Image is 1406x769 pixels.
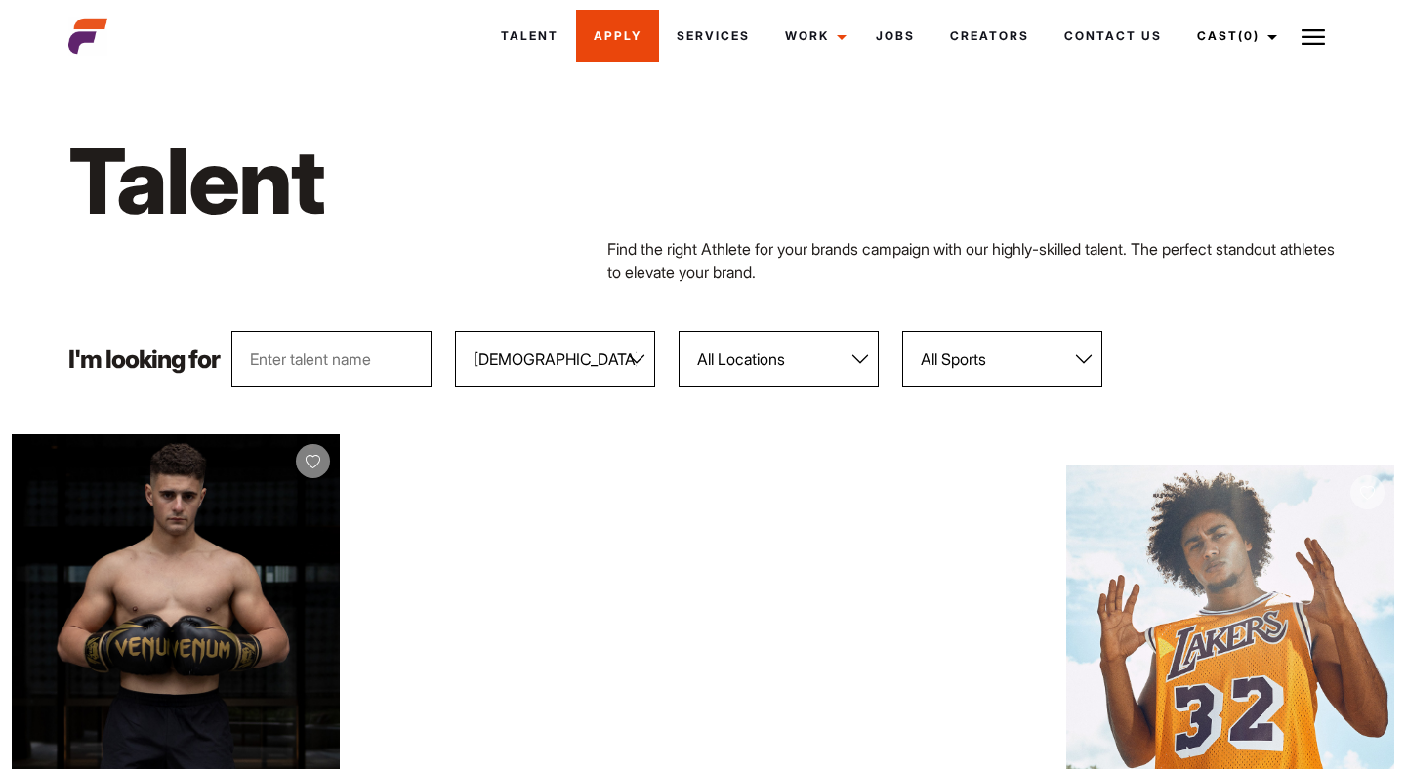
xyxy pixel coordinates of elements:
img: Burger icon [1302,25,1325,49]
a: Services [659,10,767,62]
span: (0) [1238,28,1260,43]
a: Apply [576,10,659,62]
p: Find the right Athlete for your brands campaign with our highly-skilled talent. The perfect stand... [607,237,1339,284]
a: Creators [932,10,1047,62]
a: Contact Us [1047,10,1179,62]
img: cropped-aefm-brand-fav-22-square.png [68,17,107,56]
a: Cast(0) [1179,10,1289,62]
a: Work [767,10,858,62]
a: Talent [483,10,576,62]
h1: Talent [68,125,800,237]
a: Jobs [858,10,932,62]
p: I'm looking for [68,347,220,372]
input: Enter talent name [231,331,432,387]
